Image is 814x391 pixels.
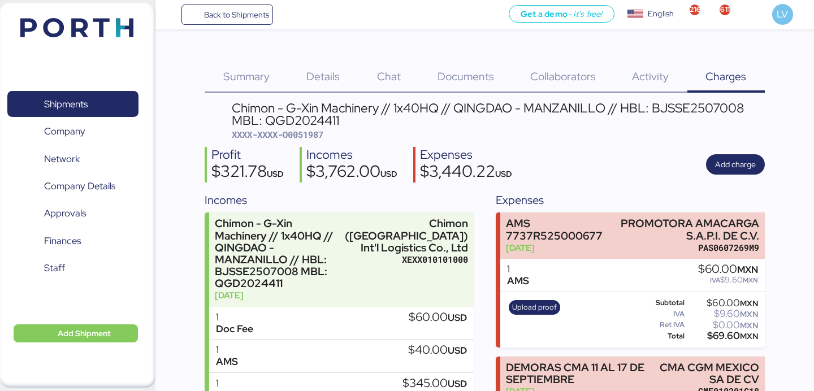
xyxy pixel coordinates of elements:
[495,168,512,179] span: USD
[44,178,115,194] span: Company Details
[44,233,81,249] span: Finances
[223,69,270,84] span: Summary
[655,362,759,385] div: CMA CGM MEXICO SA DE CV
[58,327,111,340] span: Add Shipment
[506,242,603,254] div: [DATE]
[7,255,138,281] a: Staff
[232,102,764,127] div: Chimon - G-Xin Machinery // 1x40HQ // QINGDAO - MANZANILLO // HBL: BJSSE2507008 MBL: QGD2024411
[687,299,758,307] div: $60.00
[345,254,468,266] div: XEXX010101000
[648,8,674,20] div: English
[306,69,340,84] span: Details
[306,147,397,163] div: Incomes
[211,147,284,163] div: Profit
[496,192,764,208] div: Expenses
[211,163,284,183] div: $321.78
[636,310,685,318] div: IVA
[216,323,253,335] div: Doc Fee
[205,192,473,208] div: Incomes
[705,69,746,84] span: Charges
[409,311,467,324] div: $60.00
[44,205,86,221] span: Approvals
[216,344,238,356] div: 1
[44,151,80,167] span: Network
[740,320,758,331] span: MXN
[216,311,253,323] div: 1
[777,7,788,21] span: LV
[162,5,181,24] button: Menu
[216,356,238,368] div: AMS
[737,263,758,276] span: MXN
[608,242,760,254] div: PAS0607269M9
[448,377,467,390] span: USD
[44,260,65,276] span: Staff
[7,119,138,145] a: Company
[7,201,138,227] a: Approvals
[380,168,397,179] span: USD
[232,129,323,140] span: XXXX-XXXX-O0051987
[7,91,138,117] a: Shipments
[740,331,758,341] span: MXN
[512,301,557,314] span: Upload proof
[345,218,468,253] div: Chimon ([GEOGRAPHIC_DATA]) Int'l Logistics Co., Ltd
[448,344,467,357] span: USD
[608,218,760,241] div: PROMOTORA AMACARGA S.A.P.I. DE C.V.
[181,5,274,25] a: Back to Shipments
[215,218,340,289] div: Chimon - G-Xin Machinery // 1x40HQ // QINGDAO - MANZANILLO // HBL: BJSSE2507008 MBL: QGD2024411
[509,300,561,315] button: Upload proof
[687,332,758,340] div: $69.60
[377,69,401,84] span: Chat
[7,173,138,199] a: Company Details
[507,275,529,287] div: AMS
[408,344,467,357] div: $40.00
[740,309,758,319] span: MXN
[632,69,669,84] span: Activity
[507,263,529,275] div: 1
[530,69,596,84] span: Collaborators
[636,321,685,329] div: Ret IVA
[306,163,397,183] div: $3,762.00
[438,69,494,84] span: Documents
[687,321,758,329] div: $0.00
[215,289,340,301] div: [DATE]
[448,311,467,324] span: USD
[710,276,720,285] span: IVA
[420,147,512,163] div: Expenses
[14,324,138,342] button: Add Shipment
[698,276,758,284] div: $9.60
[7,228,138,254] a: Finances
[216,377,270,389] div: 1
[402,377,467,390] div: $345.00
[7,146,138,172] a: Network
[204,8,269,21] span: Back to Shipments
[420,163,512,183] div: $3,440.22
[698,263,758,276] div: $60.00
[715,158,756,171] span: Add charge
[636,332,685,340] div: Total
[687,310,758,318] div: $9.60
[44,96,88,112] span: Shipments
[44,123,85,140] span: Company
[506,218,603,241] div: AMS 7737R525000677
[506,362,650,385] div: DEMORAS CMA 11 AL 17 DE SEPTIEMBRE
[706,154,765,175] button: Add charge
[636,299,685,307] div: Subtotal
[743,276,758,285] span: MXN
[740,298,758,309] span: MXN
[267,168,284,179] span: USD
